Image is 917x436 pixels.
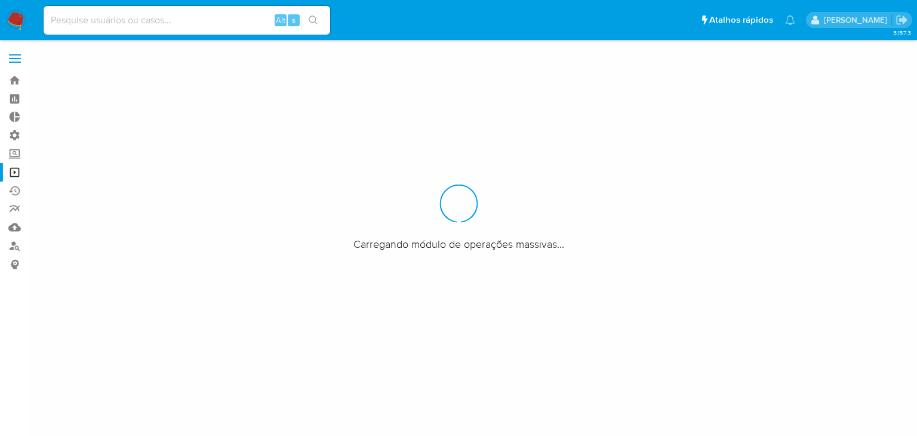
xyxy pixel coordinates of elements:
[276,14,285,26] span: Alt
[785,15,795,25] a: Notificações
[824,14,891,26] p: matias.logusso@mercadopago.com.br
[353,237,564,251] span: Carregando módulo de operações massivas...
[292,14,296,26] span: s
[301,12,325,29] button: search-icon
[709,14,773,26] span: Atalhos rápidos
[896,14,908,26] a: Sair
[44,13,330,28] input: Pesquise usuários ou casos...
